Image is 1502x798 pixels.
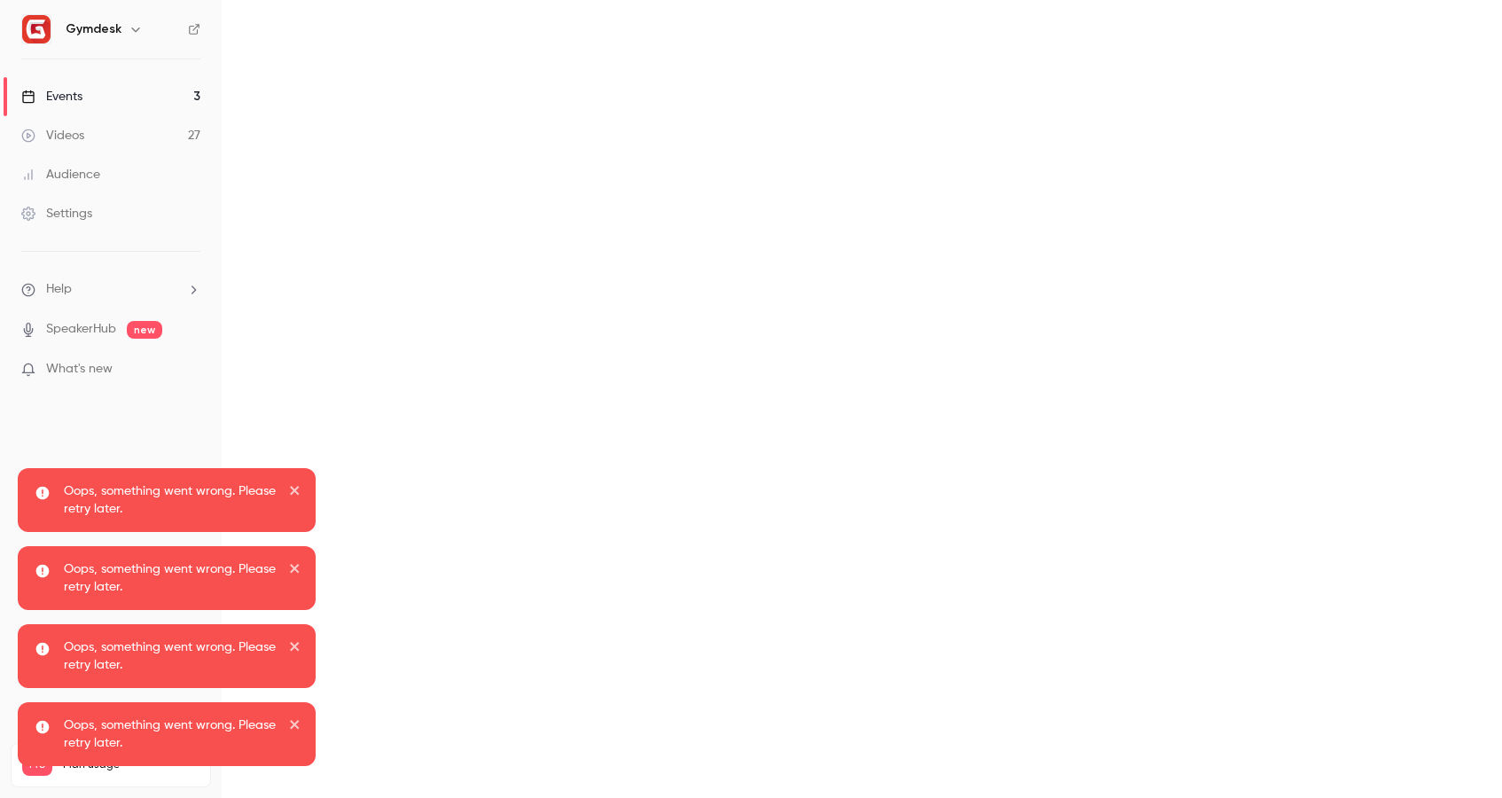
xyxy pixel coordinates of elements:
[21,88,82,106] div: Events
[46,320,116,339] a: SpeakerHub
[289,482,301,504] button: close
[46,280,72,299] span: Help
[21,280,200,299] li: help-dropdown-opener
[21,205,92,223] div: Settings
[127,321,162,339] span: new
[21,166,100,184] div: Audience
[46,360,113,379] span: What's new
[289,560,301,582] button: close
[66,20,121,38] h6: Gymdesk
[289,716,301,738] button: close
[179,362,200,378] iframe: Noticeable Trigger
[289,638,301,660] button: close
[22,15,51,43] img: Gymdesk
[64,716,277,752] p: Oops, something went wrong. Please retry later.
[64,560,277,596] p: Oops, something went wrong. Please retry later.
[64,482,277,518] p: Oops, something went wrong. Please retry later.
[21,127,84,145] div: Videos
[64,638,277,674] p: Oops, something went wrong. Please retry later.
